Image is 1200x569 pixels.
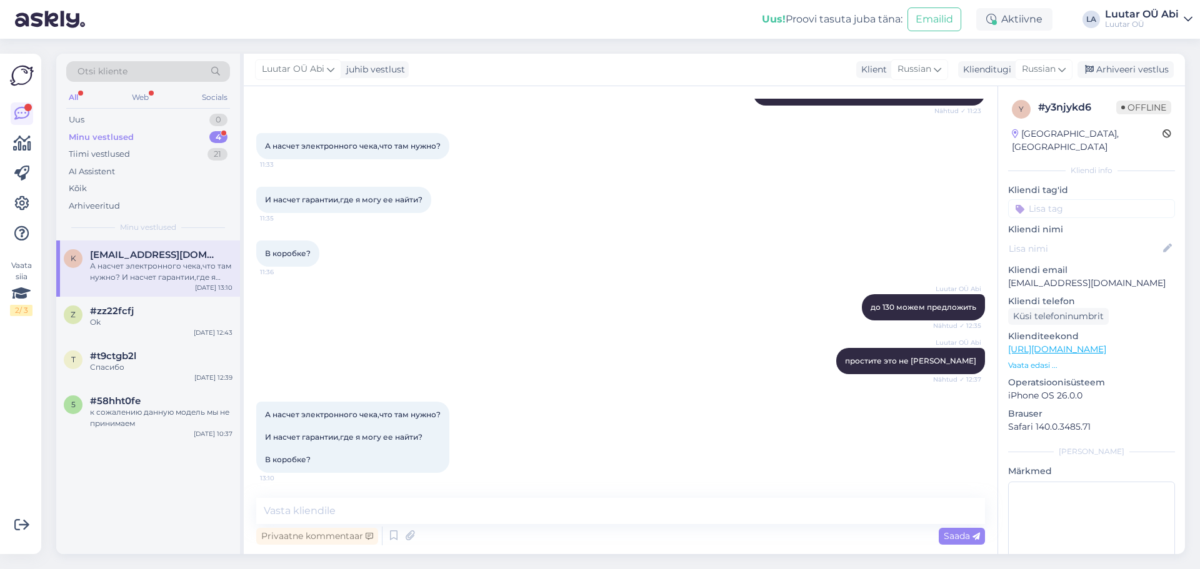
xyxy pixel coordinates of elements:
[265,141,441,151] span: А насчет электронного чека,что там нужно?
[1019,104,1024,114] span: y
[1022,62,1056,76] span: Russian
[260,473,307,483] span: 13:10
[77,65,127,78] span: Otsi kliente
[129,89,151,106] div: Web
[944,530,980,542] span: Saada
[120,222,176,233] span: Minu vestlused
[871,302,976,312] span: до 130 можем предложить
[976,8,1052,31] div: Aktiivne
[1008,360,1175,371] p: Vaata edasi ...
[1008,264,1175,277] p: Kliendi email
[1008,465,1175,478] p: Märkmed
[260,267,307,277] span: 11:36
[71,355,76,364] span: t
[195,283,232,292] div: [DATE] 13:10
[71,254,76,263] span: k
[1008,199,1175,218] input: Lisa tag
[260,214,307,223] span: 11:35
[71,400,76,409] span: 5
[1105,9,1192,29] a: Luutar OÜ AbiLuutar OÜ
[762,13,786,25] b: Uus!
[90,317,232,328] div: Ok
[1008,389,1175,402] p: iPhone OS 26.0.0
[1008,223,1175,236] p: Kliendi nimi
[90,395,141,407] span: #58hht0fe
[907,7,961,31] button: Emailid
[1105,19,1179,29] div: Luutar OÜ
[194,429,232,438] div: [DATE] 10:37
[90,260,232,283] div: А насчет электронного чека,что там нужно? И насчет гарантии,где я могу ее найти? В коробке?
[1008,184,1175,197] p: Kliendi tag'id
[1008,344,1106,355] a: [URL][DOMAIN_NAME]
[71,310,76,319] span: z
[260,160,307,169] span: 11:33
[256,528,378,545] div: Privaatne kommentaar
[1116,101,1171,114] span: Offline
[199,89,230,106] div: Socials
[1008,407,1175,420] p: Brauser
[845,356,976,365] span: простите это не [PERSON_NAME]
[762,12,902,27] div: Proovi tasuta juba täna:
[194,328,232,337] div: [DATE] 12:43
[265,249,311,258] span: В коробке?
[90,249,220,260] span: kotsnev@list.ru
[265,195,422,204] span: И насчет гарантии,где я могу ее найти?
[1008,277,1175,290] p: [EMAIL_ADDRESS][DOMAIN_NAME]
[207,148,227,161] div: 21
[10,64,34,87] img: Askly Logo
[90,305,134,317] span: #zz22fcfj
[262,62,324,76] span: Luutar OÜ Abi
[933,375,981,384] span: Nähtud ✓ 12:37
[934,106,981,116] span: Nähtud ✓ 11:23
[341,63,405,76] div: juhib vestlust
[897,62,931,76] span: Russian
[194,373,232,382] div: [DATE] 12:39
[1077,61,1174,78] div: Arhiveeri vestlus
[1008,330,1175,343] p: Klienditeekond
[933,321,981,330] span: Nähtud ✓ 12:35
[1008,376,1175,389] p: Operatsioonisüsteem
[265,410,441,464] span: А насчет электронного чека,что там нужно? И насчет гарантии,где я могу ее найти? В коробке?
[1009,242,1161,255] input: Lisa nimi
[66,89,81,106] div: All
[209,131,227,144] div: 4
[69,148,130,161] div: Tiimi vestlused
[69,131,134,144] div: Minu vestlused
[10,260,32,316] div: Vaata siia
[69,166,115,178] div: AI Assistent
[1008,295,1175,308] p: Kliendi telefon
[1008,446,1175,457] div: [PERSON_NAME]
[1008,165,1175,176] div: Kliendi info
[1008,420,1175,433] p: Safari 140.0.3485.71
[1008,308,1109,325] div: Küsi telefoninumbrit
[69,182,87,195] div: Kõik
[209,114,227,126] div: 0
[1105,9,1179,19] div: Luutar OÜ Abi
[69,114,84,126] div: Uus
[1038,100,1116,115] div: # y3njykd6
[90,407,232,429] div: к сожалению данную модель мы не принимаем
[69,200,120,212] div: Arhiveeritud
[1012,127,1162,154] div: [GEOGRAPHIC_DATA], [GEOGRAPHIC_DATA]
[934,338,981,347] span: Luutar OÜ Abi
[10,305,32,316] div: 2 / 3
[856,63,887,76] div: Klient
[934,284,981,294] span: Luutar OÜ Abi
[90,362,232,373] div: Спасибо
[90,350,136,362] span: #t9ctgb2l
[1082,11,1100,28] div: LA
[958,63,1011,76] div: Klienditugi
